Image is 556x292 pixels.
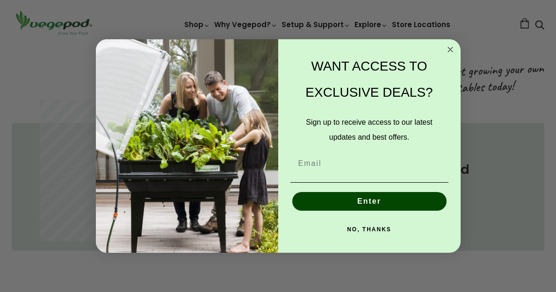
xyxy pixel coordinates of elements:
[290,182,448,183] img: underline
[305,59,433,100] span: WANT ACCESS TO EXCLUSIVE DEALS?
[306,118,432,141] span: Sign up to receive access to our latest updates and best offers.
[290,220,448,239] button: NO, THANKS
[290,154,448,173] input: Email
[445,44,456,55] button: Close dialog
[96,39,278,253] img: e9d03583-1bb1-490f-ad29-36751b3212ff.jpeg
[292,192,447,211] button: Enter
